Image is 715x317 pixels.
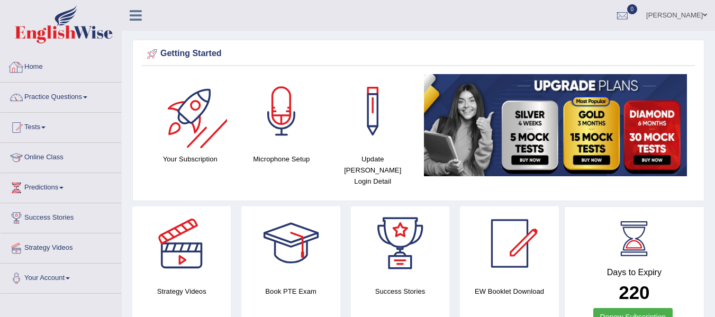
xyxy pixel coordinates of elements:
[460,286,558,297] h4: EW Booklet Download
[1,264,121,290] a: Your Account
[619,282,649,303] b: 220
[1,143,121,169] a: Online Class
[144,46,692,62] div: Getting Started
[150,153,231,165] h4: Your Subscription
[1,83,121,109] a: Practice Questions
[132,286,231,297] h4: Strategy Videos
[1,203,121,230] a: Success Stories
[332,153,413,187] h4: Update [PERSON_NAME] Login Detail
[1,173,121,200] a: Predictions
[424,74,687,176] img: small5.jpg
[1,233,121,260] a: Strategy Videos
[241,153,322,165] h4: Microphone Setup
[241,286,340,297] h4: Book PTE Exam
[576,268,692,277] h4: Days to Expiry
[1,113,121,139] a: Tests
[351,286,449,297] h4: Success Stories
[627,4,638,14] span: 0
[1,52,121,79] a: Home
